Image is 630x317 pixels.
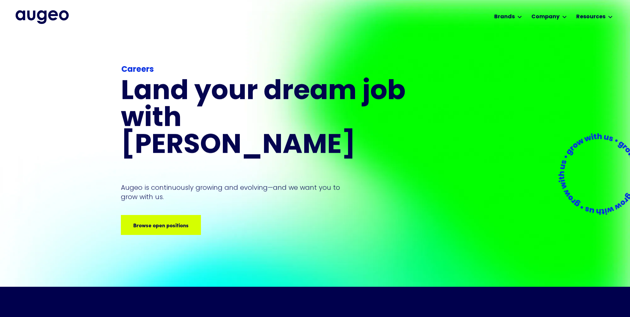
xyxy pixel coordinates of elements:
strong: Careers [121,66,154,74]
h1: Land your dream job﻿ with [PERSON_NAME] [121,79,408,159]
a: home [16,10,69,24]
div: Resources [576,13,605,21]
a: Browse open positions [121,215,201,235]
p: Augeo is continuously growing and evolving—and we want you to grow with us. [121,183,349,201]
div: Company [531,13,560,21]
div: Brands [494,13,515,21]
img: Augeo's full logo in midnight blue. [16,10,69,24]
